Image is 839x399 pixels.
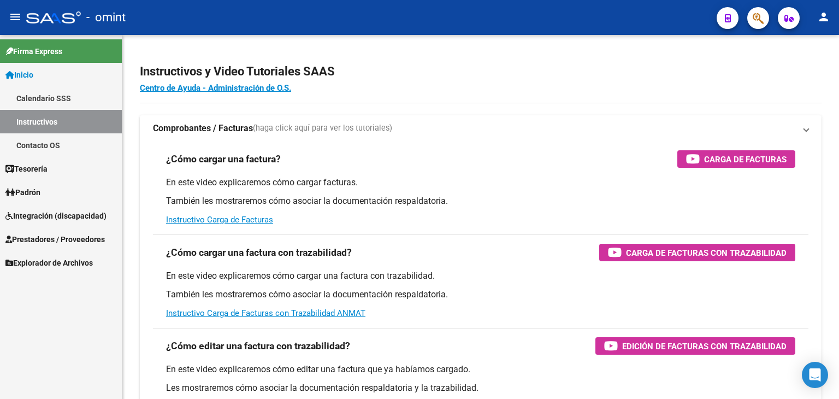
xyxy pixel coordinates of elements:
button: Carga de Facturas con Trazabilidad [599,244,795,261]
span: Explorador de Archivos [5,257,93,269]
span: Carga de Facturas [704,152,787,166]
a: Centro de Ayuda - Administración de O.S. [140,83,291,93]
p: En este video explicaremos cómo cargar facturas. [166,177,795,189]
p: En este video explicaremos cómo editar una factura que ya habíamos cargado. [166,363,795,375]
h3: ¿Cómo editar una factura con trazabilidad? [166,338,350,354]
div: Open Intercom Messenger [802,362,828,388]
span: Firma Express [5,45,62,57]
mat-expansion-panel-header: Comprobantes / Facturas(haga click aquí para ver los tutoriales) [140,115,822,142]
span: Integración (discapacidad) [5,210,107,222]
h2: Instructivos y Video Tutoriales SAAS [140,61,822,82]
strong: Comprobantes / Facturas [153,122,253,134]
p: Les mostraremos cómo asociar la documentación respaldatoria y la trazabilidad. [166,382,795,394]
span: Inicio [5,69,33,81]
mat-icon: menu [9,10,22,24]
span: Padrón [5,186,40,198]
a: Instructivo Carga de Facturas con Trazabilidad ANMAT [166,308,365,318]
a: Instructivo Carga de Facturas [166,215,273,225]
span: Prestadores / Proveedores [5,233,105,245]
mat-icon: person [817,10,830,24]
h3: ¿Cómo cargar una factura con trazabilidad? [166,245,352,260]
span: - omint [86,5,126,30]
span: Tesorería [5,163,48,175]
span: (haga click aquí para ver los tutoriales) [253,122,392,134]
button: Edición de Facturas con Trazabilidad [595,337,795,355]
h3: ¿Cómo cargar una factura? [166,151,281,167]
p: En este video explicaremos cómo cargar una factura con trazabilidad. [166,270,795,282]
span: Edición de Facturas con Trazabilidad [622,339,787,353]
span: Carga de Facturas con Trazabilidad [626,246,787,260]
button: Carga de Facturas [677,150,795,168]
p: También les mostraremos cómo asociar la documentación respaldatoria. [166,289,795,301]
p: También les mostraremos cómo asociar la documentación respaldatoria. [166,195,795,207]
